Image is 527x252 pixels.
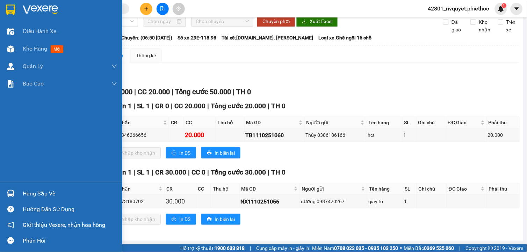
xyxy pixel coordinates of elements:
[133,168,135,176] span: |
[502,3,507,8] sup: 1
[403,117,417,128] th: SL
[196,183,211,195] th: CC
[178,34,216,42] span: Số xe: 29E-118.98
[103,131,168,139] div: Thanh 0346266656
[133,102,135,110] span: |
[137,102,150,110] span: SL 1
[7,190,14,197] img: warehouse-icon
[211,102,266,110] span: Tổng cước 20.000
[180,244,245,252] span: Hỗ trợ kỹ thuật:
[476,18,493,34] span: Kho nhận
[334,245,398,251] strong: 0708 023 035 - 0935 103 250
[306,131,366,139] div: Thủy 0386186166
[268,168,270,176] span: |
[156,102,169,110] span: CR 0
[250,244,251,252] span: |
[103,198,163,205] div: nhàn 0973180702
[152,168,154,176] span: |
[367,183,403,195] th: Tên hàng
[7,28,14,35] img: warehouse-icon
[417,183,447,195] th: Ghi chú
[185,130,215,140] div: 20.000
[144,6,149,11] span: plus
[7,63,14,70] img: warehouse-icon
[215,149,235,157] span: In biên lai
[367,117,403,128] th: Tên hàng
[176,6,181,11] span: aim
[487,183,520,195] th: Phải thu
[245,128,305,142] td: TB1110251060
[448,119,479,126] span: ĐC Giao
[222,34,313,42] span: Tài xế: [DOMAIN_NAME]. [PERSON_NAME]
[157,3,169,15] button: file-add
[156,168,187,176] span: CR 30.000
[404,131,415,139] div: 1
[211,183,240,195] th: Thu hộ
[165,183,196,195] th: CR
[268,102,270,110] span: |
[503,3,505,8] span: 1
[172,150,176,156] span: printer
[417,117,447,128] th: Ghi chú
[400,247,402,250] span: ⚪️
[487,117,520,128] th: Phải thu
[208,168,209,176] span: |
[460,244,461,252] span: |
[201,147,240,158] button: printerIn biên lai
[152,102,154,110] span: |
[312,244,398,252] span: Miền Nam
[301,198,366,205] div: dương 0987420267
[296,16,338,27] button: downloadXuất Excel
[215,215,235,223] span: In biên lai
[207,150,212,156] span: printer
[104,119,162,126] span: Người nhận
[108,147,161,158] button: downloadNhập kho nhận
[169,117,184,128] th: CR
[504,18,520,34] span: Trên xe
[166,214,196,225] button: printerIn DS
[211,168,266,176] span: Tổng cước 30.000
[172,217,176,222] span: printer
[511,3,523,15] button: caret-down
[148,17,176,25] input: Chọn ngày
[7,206,14,213] span: question-circle
[241,197,298,206] div: NX1110251056
[246,119,297,126] span: Mã GD
[208,102,209,110] span: |
[51,45,63,53] span: mới
[449,185,479,193] span: ĐC Giao
[6,5,15,15] img: logo-vxr
[207,217,212,222] span: printer
[121,34,172,42] span: Chuyến: (06:50 [DATE])
[310,17,332,25] span: Xuất Excel
[488,246,493,251] span: copyright
[7,222,14,228] span: notification
[111,81,117,87] span: down
[179,215,190,223] span: In DS
[257,16,295,27] button: Chuyển phơi
[179,149,190,157] span: In DS
[166,147,196,158] button: printerIn DS
[171,102,173,110] span: |
[7,237,14,244] span: message
[137,168,150,176] span: SL 1
[196,16,249,27] span: Chọn chuyến
[514,6,520,12] span: caret-down
[215,245,245,251] strong: 1900 633 818
[7,80,14,88] img: solution-icon
[23,236,117,246] div: Phản hồi
[113,168,132,176] span: Đơn 1
[23,27,57,36] span: Điều hành xe
[108,214,161,225] button: downloadNhập kho nhận
[256,244,311,252] span: Cung cấp máy in - giấy in:
[23,62,43,71] span: Quản Lý
[201,214,240,225] button: printerIn biên lai
[306,119,360,126] span: Người gửi
[136,52,156,59] div: Thống kê
[449,18,465,34] span: Đã giao
[302,19,307,24] span: download
[368,131,401,139] div: hct
[423,4,495,13] span: 42801_nvquyet.phiethoc
[488,131,518,139] div: 20.000
[23,188,117,199] div: Hàng sắp về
